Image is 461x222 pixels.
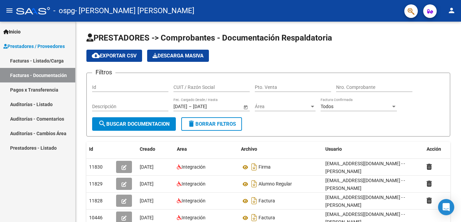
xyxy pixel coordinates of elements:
span: 10446 [89,215,103,220]
input: Fecha inicio [173,104,187,109]
span: [DATE] [140,198,154,203]
span: - ospg [53,3,75,18]
datatable-header-cell: Creado [137,142,174,156]
datatable-header-cell: Usuario [323,142,424,156]
span: PRESTADORES -> Comprobantes - Documentación Respaldatoria [86,33,332,43]
mat-icon: search [98,120,106,128]
button: Descarga Masiva [147,50,209,62]
span: Id [89,146,93,152]
span: [EMAIL_ADDRESS][DOMAIN_NAME] - - [PERSON_NAME] [325,161,405,174]
span: Alumno Regular [259,181,292,187]
span: Integración [182,181,206,187]
button: Exportar CSV [86,50,142,62]
span: Inicio [3,28,21,35]
span: – [189,104,192,109]
span: Factura [259,198,275,204]
button: Borrar Filtros [181,117,242,131]
mat-icon: person [448,6,456,15]
span: Factura [259,215,275,221]
span: Exportar CSV [92,53,137,59]
span: Integración [182,215,206,220]
span: Área [255,104,309,109]
div: Open Intercom Messenger [438,199,454,215]
mat-icon: cloud_download [92,51,100,59]
span: Usuario [325,146,342,152]
span: Borrar Filtros [187,121,236,127]
datatable-header-cell: Acción [424,142,458,156]
span: 11830 [89,164,103,170]
span: Firma [259,165,271,170]
mat-icon: delete [187,120,195,128]
span: Archivo [241,146,257,152]
i: Descargar documento [250,162,259,172]
datatable-header-cell: Area [174,142,238,156]
span: Buscar Documentacion [98,121,170,127]
span: Descarga Masiva [153,53,204,59]
span: [DATE] [140,164,154,170]
span: Acción [427,146,441,152]
span: Integración [182,164,206,170]
span: 11829 [89,181,103,187]
span: - [PERSON_NAME] [PERSON_NAME] [75,3,194,18]
span: Integración [182,198,206,203]
span: Creado [140,146,155,152]
datatable-header-cell: Id [86,142,113,156]
span: Area [177,146,187,152]
h3: Filtros [92,68,115,77]
button: Open calendar [242,103,249,110]
i: Descargar documento [250,195,259,206]
button: Buscar Documentacion [92,117,176,131]
span: [EMAIL_ADDRESS][DOMAIN_NAME] - - [PERSON_NAME] [325,195,405,208]
i: Descargar documento [250,178,259,189]
span: Todos [321,104,333,109]
datatable-header-cell: Archivo [238,142,323,156]
span: Prestadores / Proveedores [3,43,65,50]
span: [DATE] [140,181,154,187]
input: Fecha fin [193,104,226,109]
span: [EMAIL_ADDRESS][DOMAIN_NAME] - - [PERSON_NAME] [325,178,405,191]
app-download-masive: Descarga masiva de comprobantes (adjuntos) [147,50,209,62]
span: 11828 [89,198,103,203]
mat-icon: menu [5,6,13,15]
span: [DATE] [140,215,154,220]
